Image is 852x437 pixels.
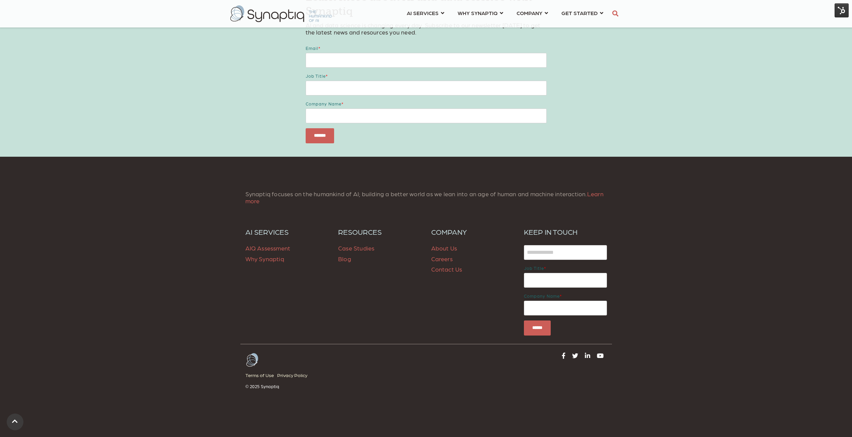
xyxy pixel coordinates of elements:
[407,7,444,19] a: AI SERVICES
[431,266,462,273] a: Contact Us
[407,8,439,17] span: AI SERVICES
[245,353,259,367] img: Arctic-White Butterfly logo
[306,73,326,78] span: Job title
[245,384,421,389] p: © 2025 Synaptiq
[245,190,604,205] span: Synaptiq focuses on the humankind of AI; building a better world as we lean into an age of human ...
[561,7,603,19] a: GET STARTED
[524,293,560,298] span: Company name
[245,371,421,384] div: Navigation Menu
[230,5,332,22] img: synaptiq logo-2
[517,7,548,19] a: COMPANY
[245,371,277,380] a: Terms of Use
[245,190,604,205] a: Learn more
[835,3,849,17] img: HubSpot Tools Menu Toggle
[338,227,421,236] a: RESOURCES
[431,227,514,236] a: COMPANY
[400,2,610,26] nav: menu
[245,227,328,236] a: AI SERVICES
[431,244,457,251] a: About Us
[524,266,544,271] span: Job title
[306,46,318,51] span: Email
[306,21,547,36] p: AI and data science is changing every day. Subscribe to our newsletter [DATE] to get the latest n...
[338,255,351,262] a: Blog
[431,255,453,262] a: Careers
[561,8,598,17] span: GET STARTED
[517,8,542,17] span: COMPANY
[306,101,341,106] span: Company name
[524,227,607,236] h6: KEEP IN TOUCH
[458,8,497,17] span: WHY SYNAPTIQ
[277,371,311,380] a: Privacy Policy
[245,244,291,251] a: AIQ Assessment
[458,7,503,19] a: WHY SYNAPTIQ
[245,255,284,262] a: Why Synaptiq
[338,244,374,251] a: Case Studies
